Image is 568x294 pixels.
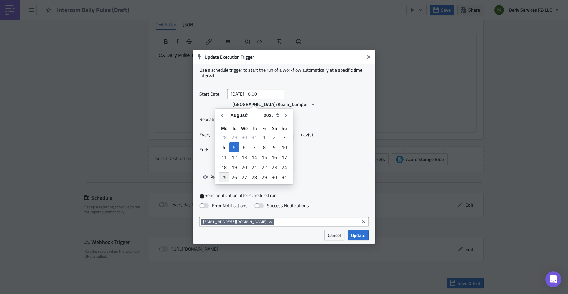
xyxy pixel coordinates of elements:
div: Sun Aug 10 2025 [279,142,289,152]
div: Thu Jul 31 2025 [249,132,259,142]
div: 23 [269,163,279,172]
abbr: Sunday [282,125,287,132]
span: Cancel [328,232,341,239]
abbr: Tuesday [232,125,237,132]
div: Tue Aug 12 2025 [229,152,239,162]
div: Tue Aug 19 2025 [229,162,239,172]
div: Wed Aug 20 2025 [239,162,249,172]
abbr: Saturday [272,125,277,132]
label: Start Date: [199,89,224,99]
div: 28 [249,173,259,182]
div: 25 [219,172,229,182]
label: Error Notifications [199,203,248,209]
button: Go to next month [281,110,291,120]
div: 29 [259,173,269,182]
div: 11 [219,153,229,162]
div: 28 [219,133,229,142]
label: End: [199,145,224,155]
abbr: Wednesday [241,125,248,132]
div: 30 [269,173,279,182]
div: Wed Aug 27 2025 [239,172,249,182]
div: Thu Aug 14 2025 [249,152,259,162]
abbr: Thursday [252,125,257,132]
button: Update [348,230,369,240]
label: Success Notifications [254,203,309,209]
div: Tue Aug 26 2025 [229,172,239,182]
button: Close [364,52,374,62]
div: 6 [239,143,249,152]
div: Use a schedule trigger to start the run of a workflow automatically at a specific time interval. [199,67,369,79]
span: Preview next scheduled runs [210,173,268,180]
div: 19 [229,163,239,172]
div: 26 [229,173,239,182]
div: Sun Aug 31 2025 [279,172,289,182]
div: 7 [249,143,259,152]
div: 10 [279,143,289,152]
div: 9 [269,143,279,152]
div: Mon Jul 28 2025 [219,132,229,142]
div: Sat Aug 23 2025 [269,162,279,172]
div: Fri Aug 01 2025 [259,132,269,142]
div: 30 [239,133,249,142]
div: Sun Aug 03 2025 [279,132,289,142]
div: 31 [249,133,259,142]
p: CX Daily Pulse Test (additional with AI metrics and Tickets) [3,3,318,8]
span: [EMAIL_ADDRESS][DOMAIN_NAME] [203,219,267,224]
span: Update [351,232,365,239]
abbr: Monday [221,125,227,132]
div: Thu Aug 07 2025 [249,142,259,152]
abbr: Friday [262,125,266,132]
body: Rich Text Area. Press ALT-0 for help. [3,3,318,8]
div: 1 [259,133,269,142]
div: Open Intercom Messenger [545,271,561,287]
div: 27 [239,173,249,182]
button: Go to previous month [217,110,227,120]
select: Year [260,110,281,120]
div: Wed Aug 13 2025 [239,152,249,162]
div: 8 [259,143,269,152]
span: [GEOGRAPHIC_DATA]/Kuala_Lumpur [232,101,308,108]
div: Mon Aug 04 2025 [219,142,229,152]
div: Tue Aug 05 2025 [229,142,239,152]
div: Sat Aug 09 2025 [269,142,279,152]
button: Cancel [324,230,344,240]
div: 5 [229,143,239,152]
div: 4 [219,143,229,152]
select: Month [227,110,260,120]
div: 3 [279,133,289,142]
div: Thu Aug 28 2025 [249,172,259,182]
div: Wed Aug 06 2025 [239,142,249,152]
div: 29 [229,133,239,142]
div: Fri Aug 08 2025 [259,142,269,152]
div: 13 [239,153,249,162]
div: 15 [259,153,269,162]
div: 22 [259,163,269,172]
h6: Update Execution Trigger [205,54,364,60]
button: Remove Tag [268,219,274,225]
div: 31 [279,173,289,182]
label: Repeat: [199,114,224,124]
div: 14 [249,153,259,162]
div: 20 [239,163,249,172]
div: Sun Aug 24 2025 [279,162,289,172]
span: day(s) [301,130,313,140]
div: Mon Aug 18 2025 [219,162,229,172]
div: Fri Aug 29 2025 [259,172,269,182]
div: Mon Aug 11 2025 [219,152,229,162]
div: Sat Aug 30 2025 [269,172,279,182]
button: Preview next scheduled runs [199,172,272,182]
div: 12 [229,153,239,162]
div: 2 [269,133,279,142]
div: Sun Aug 17 2025 [279,152,289,162]
button: Clear selected items [360,218,368,226]
div: Mon Aug 25 2025 [219,172,229,182]
label: Every [199,130,224,140]
div: 17 [279,153,289,162]
button: [GEOGRAPHIC_DATA]/Kuala_Lumpur [229,99,319,109]
input: YYYY-MM-DD HH:mm [227,89,284,99]
div: 21 [249,163,259,172]
div: 16 [269,153,279,162]
div: 24 [279,163,289,172]
div: Sat Aug 02 2025 [269,132,279,142]
label: Send notification after scheduled run [199,192,369,199]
